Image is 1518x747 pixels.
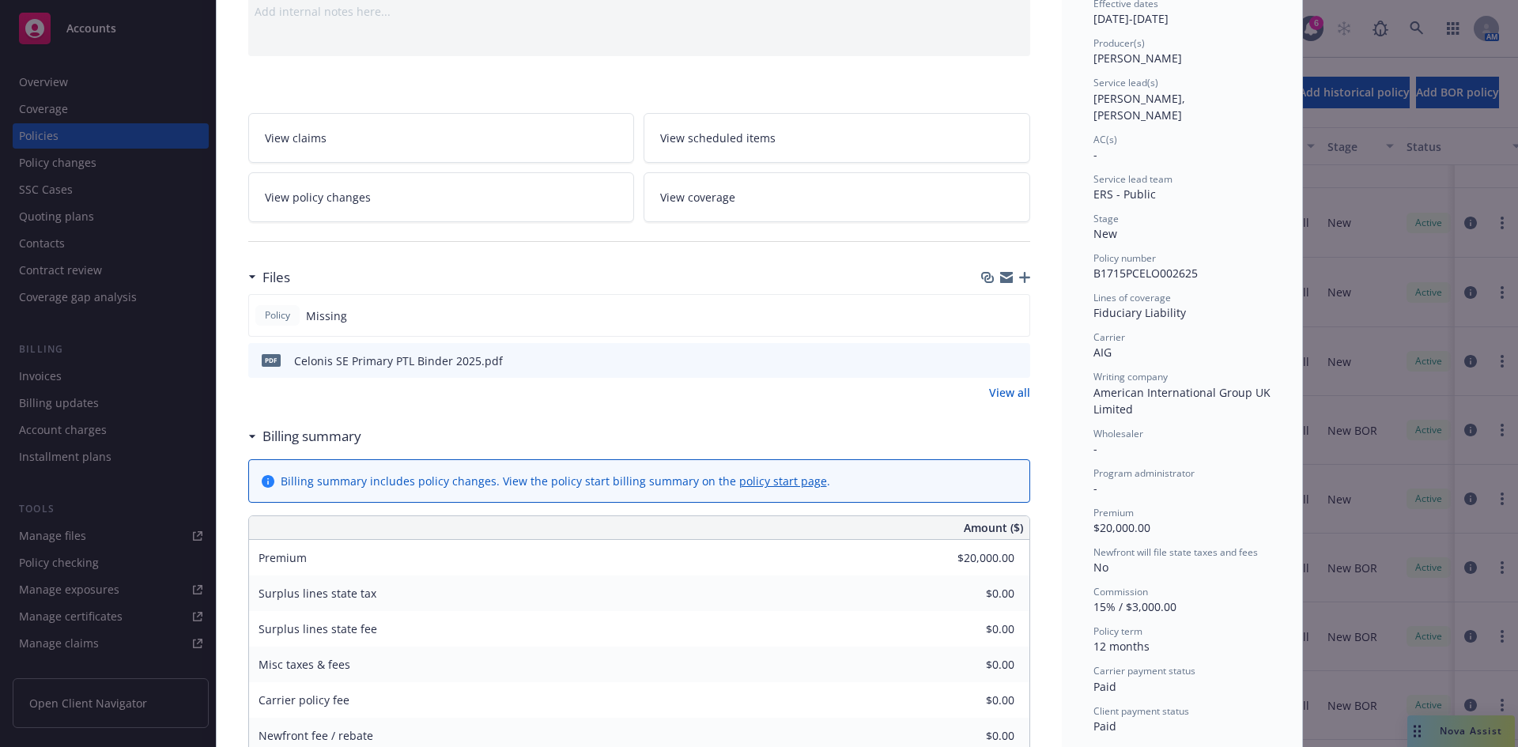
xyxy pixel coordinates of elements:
span: Surplus lines state fee [259,621,377,636]
span: Producer(s) [1093,36,1145,50]
span: Client payment status [1093,704,1189,718]
span: View scheduled items [660,130,776,146]
span: Amount ($) [964,519,1023,536]
span: Policy term [1093,624,1142,638]
span: Paid [1093,679,1116,694]
div: Files [248,267,290,288]
span: Misc taxes & fees [259,657,350,672]
span: AC(s) [1093,133,1117,146]
span: - [1093,481,1097,496]
span: Commission [1093,585,1148,598]
input: 0.00 [921,617,1024,641]
span: Writing company [1093,370,1168,383]
span: ERS - Public [1093,187,1156,202]
span: 15% / $3,000.00 [1093,599,1176,614]
span: Missing [306,307,347,324]
span: Lines of coverage [1093,291,1171,304]
span: Stage [1093,212,1119,225]
span: Carrier payment status [1093,664,1195,677]
span: View claims [265,130,327,146]
h3: Billing summary [262,426,361,447]
span: American International Group UK Limited [1093,385,1274,417]
input: 0.00 [921,653,1024,677]
span: New [1093,226,1117,241]
span: - [1093,147,1097,162]
span: Premium [1093,506,1134,519]
div: Celonis SE Primary PTL Binder 2025.pdf [294,353,503,369]
span: $20,000.00 [1093,520,1150,535]
input: 0.00 [921,546,1024,570]
a: View scheduled items [644,113,1030,163]
span: Premium [259,550,307,565]
span: View policy changes [265,189,371,206]
div: Billing summary [248,426,361,447]
span: AIG [1093,345,1112,360]
span: [PERSON_NAME], [PERSON_NAME] [1093,91,1188,123]
div: Fiduciary Liability [1093,304,1271,321]
span: Policy [262,308,293,323]
span: Policy number [1093,251,1156,265]
span: Carrier policy fee [259,692,349,707]
span: Service lead team [1093,172,1172,186]
span: Surplus lines state tax [259,586,376,601]
input: 0.00 [921,689,1024,712]
span: View coverage [660,189,735,206]
span: [PERSON_NAME] [1093,51,1182,66]
span: Service lead(s) [1093,76,1158,89]
span: B1715PCELO002625 [1093,266,1198,281]
span: No [1093,560,1108,575]
button: preview file [1010,353,1024,369]
input: 0.00 [921,582,1024,606]
a: View all [989,384,1030,401]
span: Program administrator [1093,466,1195,480]
div: Add internal notes here... [255,3,1024,20]
div: Billing summary includes policy changes. View the policy start billing summary on the . [281,473,830,489]
span: pdf [262,354,281,366]
span: Newfront will file state taxes and fees [1093,545,1258,559]
span: Carrier [1093,330,1125,344]
a: View policy changes [248,172,635,222]
a: View claims [248,113,635,163]
span: Paid [1093,719,1116,734]
span: Newfront fee / rebate [259,728,373,743]
button: download file [984,353,997,369]
span: - [1093,441,1097,456]
a: View coverage [644,172,1030,222]
a: policy start page [739,473,827,489]
h3: Files [262,267,290,288]
span: Wholesaler [1093,427,1143,440]
span: 12 months [1093,639,1150,654]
